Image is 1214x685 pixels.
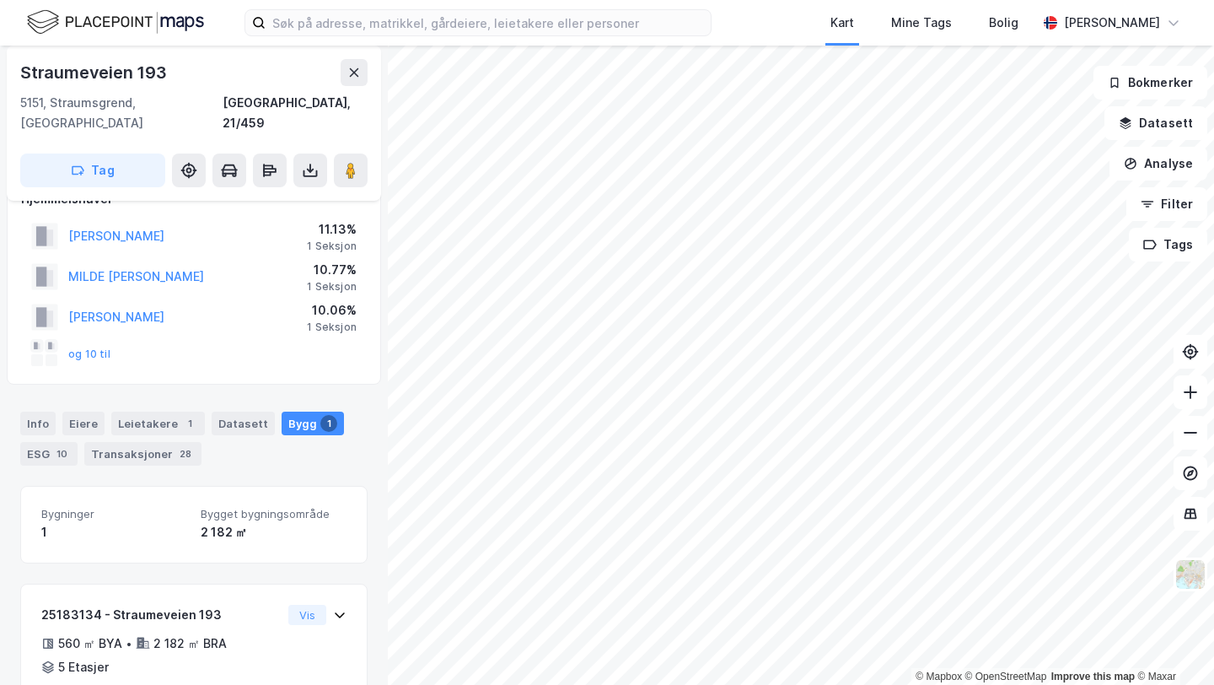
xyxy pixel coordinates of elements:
[181,415,198,432] div: 1
[1130,604,1214,685] iframe: Chat Widget
[307,300,357,321] div: 10.06%
[20,154,165,187] button: Tag
[1051,671,1135,682] a: Improve this map
[126,637,132,650] div: •
[1129,228,1207,262] button: Tags
[58,657,109,677] div: 5 Etasjer
[830,13,854,33] div: Kart
[41,522,187,542] div: 1
[307,219,357,240] div: 11.13%
[307,260,357,280] div: 10.77%
[989,13,1018,33] div: Bolig
[307,240,357,253] div: 1 Seksjon
[266,10,711,35] input: Søk på adresse, matrikkel, gårdeiere, leietakere eller personer
[201,522,346,542] div: 2 182 ㎡
[307,280,357,294] div: 1 Seksjon
[916,671,962,682] a: Mapbox
[41,507,187,521] span: Bygninger
[20,412,56,435] div: Info
[201,507,346,521] span: Bygget bygningsområde
[41,605,282,625] div: 25183134 - Straumeveien 193
[20,442,78,466] div: ESG
[1130,604,1214,685] div: Kontrollprogram for chat
[27,8,204,37] img: logo.f888ab2527a4732fd821a326f86c7f29.svg
[20,93,223,133] div: 5151, Straumsgrend, [GEOGRAPHIC_DATA]
[176,445,195,462] div: 28
[223,93,368,133] div: [GEOGRAPHIC_DATA], 21/459
[111,412,205,435] div: Leietakere
[288,605,326,625] button: Vis
[62,412,105,435] div: Eiere
[1126,187,1207,221] button: Filter
[84,442,201,466] div: Transaksjoner
[307,321,357,334] div: 1 Seksjon
[965,671,1047,682] a: OpenStreetMap
[20,59,170,86] div: Straumeveien 193
[153,634,227,654] div: 2 182 ㎡ BRA
[1109,147,1207,181] button: Analyse
[53,445,71,462] div: 10
[1093,66,1207,100] button: Bokmerker
[320,415,337,432] div: 1
[1104,106,1207,140] button: Datasett
[1064,13,1160,33] div: [PERSON_NAME]
[891,13,952,33] div: Mine Tags
[58,634,122,654] div: 560 ㎡ BYA
[282,412,344,435] div: Bygg
[212,412,275,435] div: Datasett
[1174,558,1206,591] img: Z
